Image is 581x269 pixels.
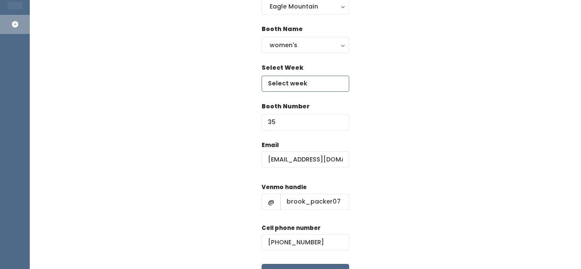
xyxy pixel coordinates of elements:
[262,102,310,111] label: Booth Number
[262,151,349,167] input: @ .
[262,76,349,92] input: Select week
[270,2,341,11] div: Eagle Mountain
[262,37,349,53] button: women's
[262,234,349,250] input: (___) ___-____
[262,63,303,72] label: Select Week
[262,141,279,150] label: Email
[270,40,341,50] div: women's
[262,114,349,130] input: Booth Number
[262,25,303,34] label: Booth Name
[262,194,281,210] span: @
[262,183,307,192] label: Venmo handle
[262,224,321,232] label: Cell phone number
